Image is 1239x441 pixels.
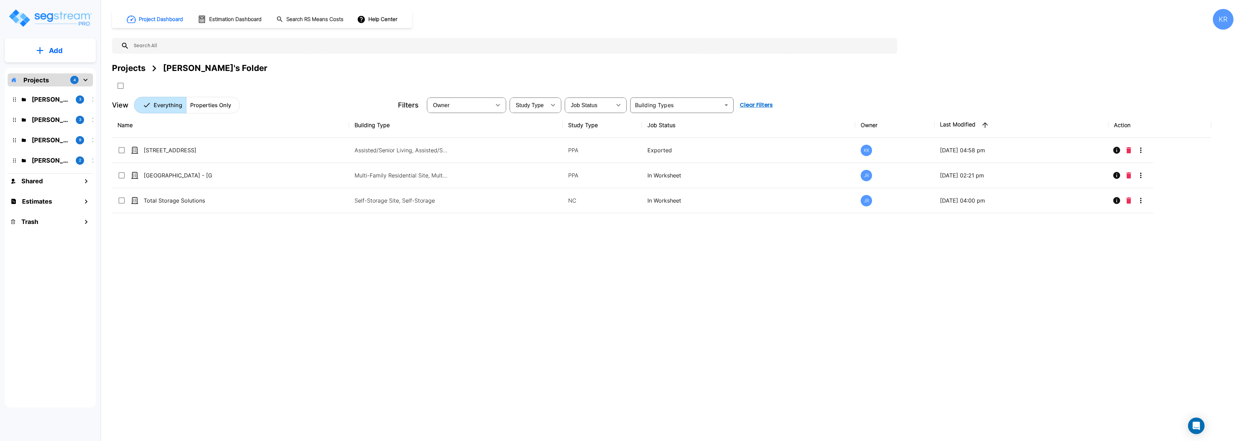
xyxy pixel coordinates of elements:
th: Building Type [349,113,563,138]
button: Info [1110,143,1124,157]
div: Open Intercom Messenger [1188,418,1205,434]
p: In Worksheet [647,171,850,180]
p: Multi-Family Residential Site, Multi-Family Residential [355,171,448,180]
div: Select [566,95,612,115]
p: 3 [79,96,81,102]
p: 4 [73,77,76,83]
div: JR [861,170,872,181]
th: Last Modified [934,113,1108,138]
button: Info [1110,168,1124,182]
div: KK [861,145,872,156]
div: KR [1213,9,1233,30]
div: Select [511,95,546,115]
th: Name [112,113,349,138]
h1: Trash [21,217,38,226]
button: Info [1110,194,1124,207]
p: M.E. Folder [32,156,70,165]
button: SelectAll [114,79,127,93]
p: Self-Storage Site, Self-Storage [355,196,448,205]
h1: Project Dashboard [139,16,183,23]
h1: Estimates [22,197,52,206]
th: Action [1108,113,1211,138]
input: Building Types [632,100,720,110]
button: Add [5,41,96,61]
button: Open [721,100,731,110]
p: PPA [568,171,636,180]
p: View [112,100,129,110]
p: 3 [79,117,81,123]
input: Search All [129,38,894,54]
p: Everything [154,101,182,109]
th: Owner [855,113,934,138]
p: Jon's Folder [32,95,70,104]
button: Delete [1124,194,1134,207]
button: Project Dashboard [124,12,187,27]
p: Assisted/Senior Living, Assisted/Senior Living Site [355,146,448,154]
button: Estimation Dashboard [195,12,265,27]
button: More-Options [1134,143,1148,157]
p: [DATE] 04:58 pm [940,146,1103,154]
p: Karina's Folder [32,115,70,124]
p: [GEOGRAPHIC_DATA] - [GEOGRAPHIC_DATA] [144,171,213,180]
button: Delete [1124,143,1134,157]
button: Properties Only [186,97,240,113]
h1: Search RS Means Costs [286,16,344,23]
h1: Shared [21,176,43,186]
p: [DATE] 04:00 pm [940,196,1103,205]
p: PPA [568,146,636,154]
button: Help Center [356,13,400,26]
p: 2 [79,157,81,163]
button: Delete [1124,168,1134,182]
button: Search RS Means Costs [274,13,347,26]
p: NC [568,196,636,205]
p: Properties Only [190,101,231,109]
div: [PERSON_NAME]'s Folder [163,62,267,74]
button: More-Options [1134,194,1148,207]
span: Study Type [516,102,544,108]
th: Job Status [642,113,856,138]
button: Clear Filters [737,98,776,112]
span: Job Status [571,102,597,108]
p: Kristina's Folder (Finalized Reports) [32,135,70,145]
div: Select [428,95,491,115]
p: [STREET_ADDRESS] [144,146,213,154]
p: 9 [79,137,81,143]
span: Owner [433,102,450,108]
button: More-Options [1134,168,1148,182]
p: Add [49,45,63,56]
p: Exported [647,146,850,154]
p: Projects [23,75,49,85]
div: Platform [134,97,240,113]
p: Filters [398,100,419,110]
th: Study Type [563,113,642,138]
img: Logo [8,8,92,28]
p: In Worksheet [647,196,850,205]
p: Total Storage Solutions [144,196,213,205]
h1: Estimation Dashboard [209,16,262,23]
div: JR [861,195,872,206]
div: Projects [112,62,145,74]
p: [DATE] 02:21 pm [940,171,1103,180]
button: Everything [134,97,186,113]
